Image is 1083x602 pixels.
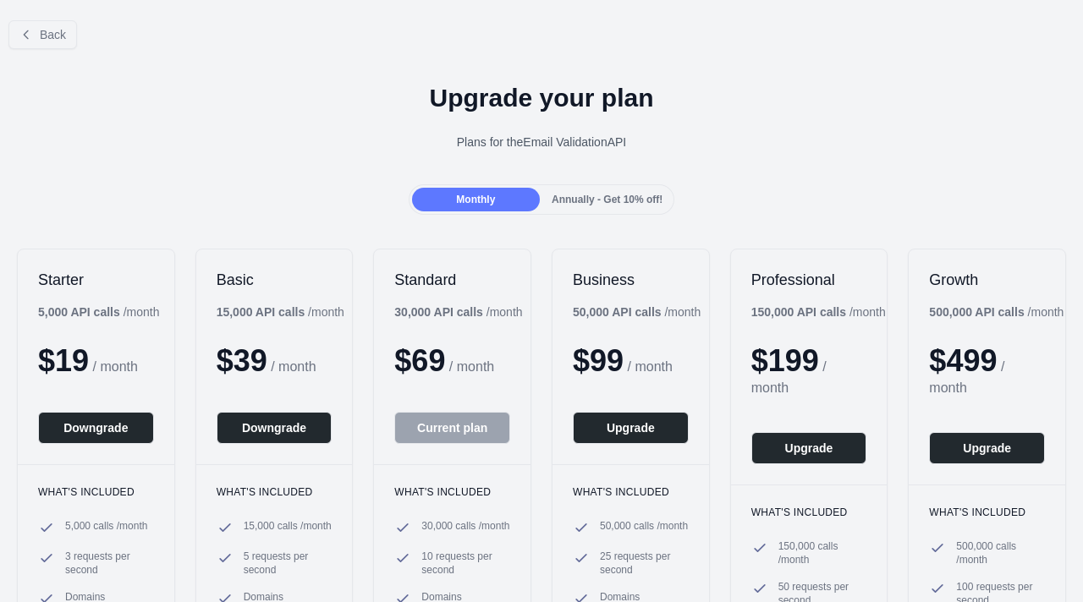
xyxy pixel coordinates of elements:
h2: Professional [751,270,867,290]
h2: Standard [394,270,510,290]
div: / month [573,304,701,320]
b: 50,000 API calls [573,305,662,319]
h2: Business [573,270,689,290]
h2: Growth [929,270,1045,290]
b: 150,000 API calls [751,305,846,319]
b: 30,000 API calls [394,305,483,319]
b: 500,000 API calls [929,305,1024,319]
div: / month [394,304,522,320]
div: / month [751,304,886,320]
div: / month [929,304,1064,320]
